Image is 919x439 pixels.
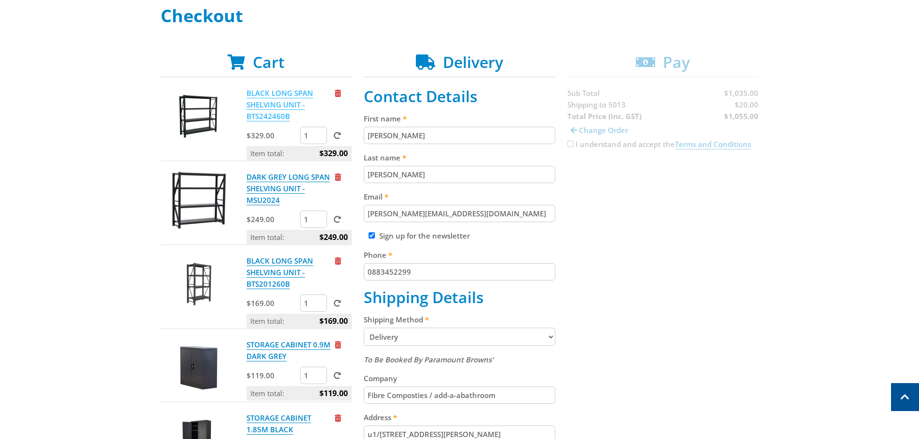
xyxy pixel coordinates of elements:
a: Remove from cart [335,256,341,266]
span: $119.00 [319,386,348,400]
span: Cart [253,52,285,72]
label: Last name [364,152,555,163]
span: $329.00 [319,146,348,160]
p: $169.00 [247,297,298,309]
p: $119.00 [247,370,298,381]
img: BLACK LONG SPAN SHELVING UNIT - BTS242460B [170,87,228,145]
p: Item total: [247,314,352,328]
select: Please select a shipping method. [364,328,555,346]
span: Delivery [443,52,503,72]
label: Phone [364,249,555,261]
input: Please enter your email address. [364,205,555,222]
a: STORAGE CABINET 0.9M DARK GREY [247,340,330,361]
span: $249.00 [319,230,348,244]
label: First name [364,113,555,124]
img: DARK GREY LONG SPAN SHELVING UNIT - MSU2024 [170,171,228,229]
h1: Checkout [161,6,759,26]
input: Please enter your last name. [364,166,555,183]
em: To Be Booked By Paramount Browns' [364,355,494,364]
a: Remove from cart [335,172,341,182]
p: Item total: [247,146,352,160]
h2: Contact Details [364,87,555,106]
label: Company [364,372,555,384]
a: Remove from cart [335,340,341,349]
span: $169.00 [319,314,348,328]
p: $329.00 [247,130,298,141]
p: Item total: [247,230,352,244]
label: Email [364,191,555,202]
label: Sign up for the newsletter [379,231,470,240]
img: STORAGE CABINET 0.9M DARK GREY [170,339,228,397]
a: Remove from cart [335,413,341,423]
a: Remove from cart [335,88,341,98]
a: DARK GREY LONG SPAN SHELVING UNIT - MSU2024 [247,172,330,205]
p: $249.00 [247,213,298,225]
p: Item total: [247,386,352,400]
a: STORAGE CABINET 1.85M BLACK [247,413,311,435]
img: BLACK LONG SPAN SHELVING UNIT - BTS201260B [170,255,228,313]
label: Shipping Method [364,314,555,325]
a: BLACK LONG SPAN SHELVING UNIT - BTS201260B [247,256,313,289]
h2: Shipping Details [364,288,555,306]
label: Address [364,412,555,423]
input: Please enter your telephone number. [364,263,555,280]
a: BLACK LONG SPAN SHELVING UNIT - BTS242460B [247,88,313,121]
input: Please enter your first name. [364,127,555,144]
